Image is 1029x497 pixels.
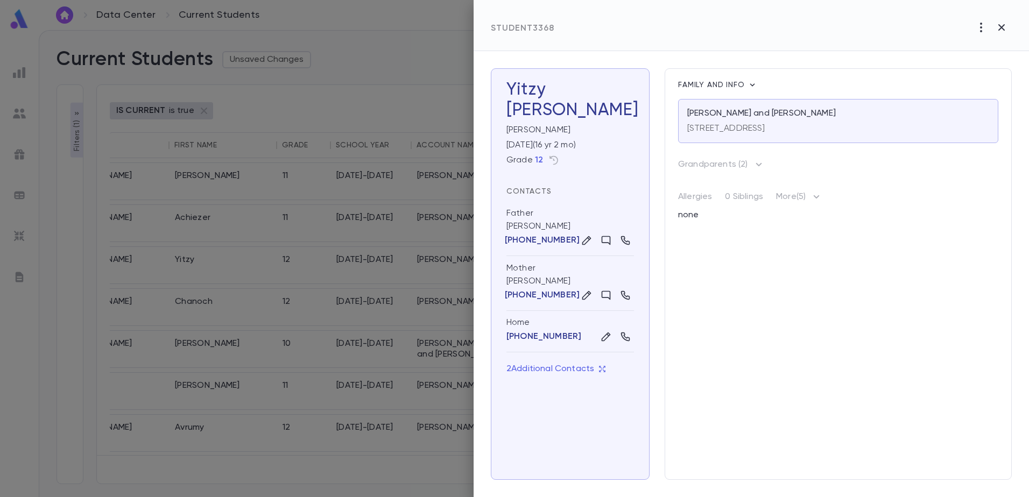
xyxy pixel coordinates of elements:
span: Contacts [506,188,552,195]
p: Grandparents ( 2 ) [678,159,748,170]
div: [DATE] ( 16 yr 2 mo ) [502,136,634,151]
span: Family and info [678,81,747,89]
div: [PERSON_NAME] [502,120,634,136]
button: [PHONE_NUMBER] [506,235,578,246]
p: 2 Additional Contacts [506,364,606,374]
div: Father [506,208,533,219]
div: Mother [506,262,535,274]
p: [PHONE_NUMBER] [505,290,580,301]
button: [PHONE_NUMBER] [506,290,578,301]
div: Grade [506,155,543,166]
div: [PERSON_NAME] [506,201,634,256]
p: Allergies [678,191,712,207]
div: [PERSON_NAME] [506,100,634,120]
p: [STREET_ADDRESS] [687,123,765,134]
p: [PERSON_NAME] and [PERSON_NAME] [687,108,836,119]
button: Grandparents (2) [678,156,764,173]
p: 0 Siblings [725,191,763,207]
span: Student 3368 [491,24,554,33]
div: Home [506,317,634,328]
p: none [672,207,712,224]
button: 12 [535,155,543,166]
p: More (5) [776,190,823,208]
button: 2Additional Contacts [506,359,606,379]
div: [PERSON_NAME] [506,256,634,311]
p: [PHONE_NUMBER] [505,235,580,246]
h3: Yitzy [506,80,634,120]
button: [PHONE_NUMBER] [506,331,581,342]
